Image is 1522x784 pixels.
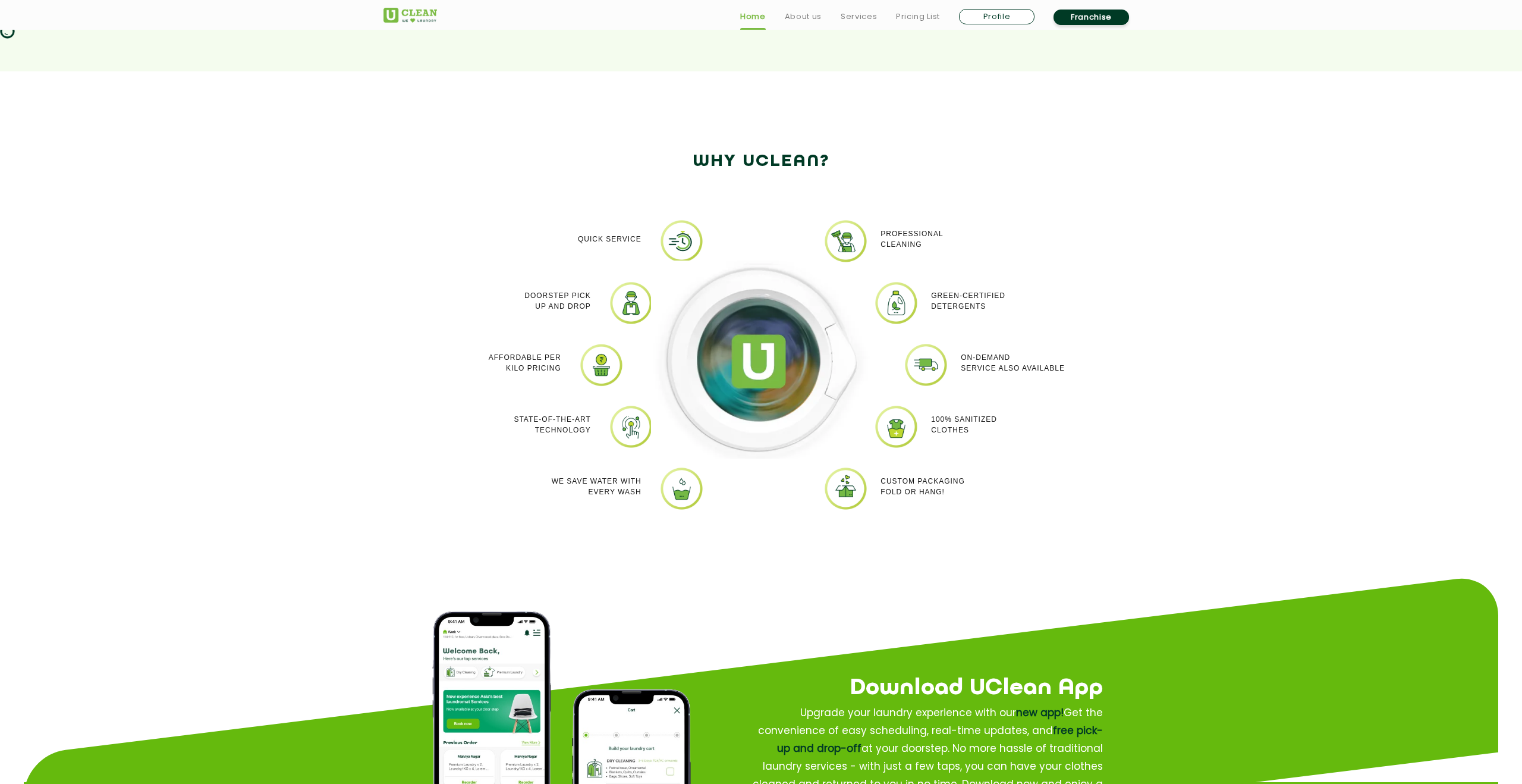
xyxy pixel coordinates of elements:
[904,343,948,387] img: Laundry
[823,466,868,511] img: uclean dry cleaner
[841,10,877,24] a: Services
[1016,705,1064,720] span: new app!
[896,10,940,24] a: Pricing List
[706,670,1103,706] h2: Download UClean App
[552,476,641,497] p: We Save Water with every wash
[874,281,919,325] img: laundry near me
[785,10,822,24] a: About us
[740,10,766,24] a: Home
[383,8,437,23] img: UClean Laundry and Dry Cleaning
[961,352,1065,374] p: On-demand service also available
[383,148,1139,176] h2: Why Uclean?
[1054,10,1129,25] a: Franchise
[823,219,868,264] img: PROFESSIONAL_CLEANING_11zon.webp
[578,234,641,244] p: Quick Service
[489,352,561,374] p: Affordable per kilo pricing
[579,343,624,387] img: laundry pick and drop services
[931,290,1005,312] p: Green-Certified Detergents
[651,261,871,459] img: Dry cleaners near me
[881,228,943,250] p: Professional cleaning
[777,723,1103,755] span: free pick-up and drop-off
[881,476,965,497] p: Custom packaging Fold or Hang!
[931,414,997,435] p: 100% Sanitized Clothes
[874,404,919,449] img: Uclean laundry
[609,281,653,325] img: Online dry cleaning services
[959,9,1034,24] a: Profile
[524,290,590,312] p: Doorstep Pick up and Drop
[609,404,653,449] img: Laundry shop near me
[514,414,590,435] p: State-of-the-art Technology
